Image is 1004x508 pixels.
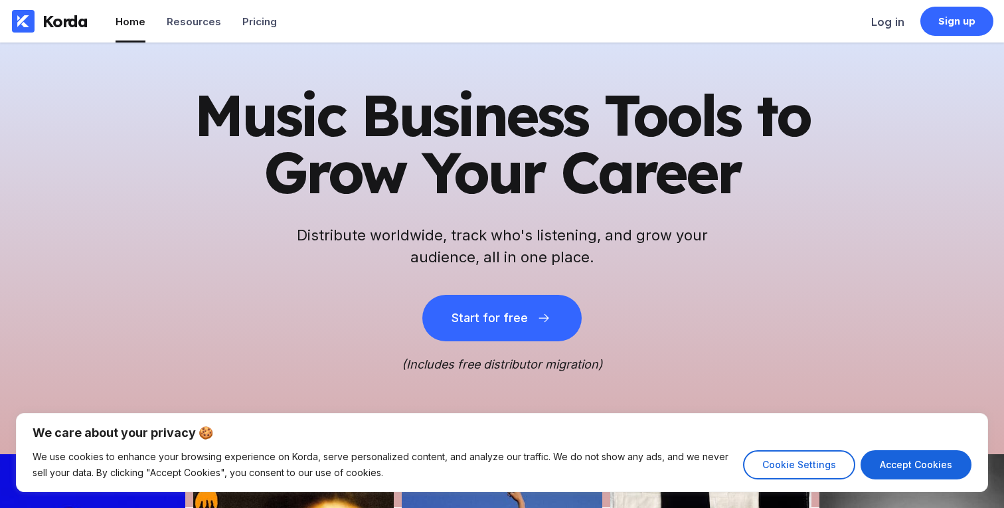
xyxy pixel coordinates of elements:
[861,450,971,479] button: Accept Cookies
[422,295,582,341] button: Start for free
[452,311,527,325] div: Start for free
[42,11,88,31] div: Korda
[290,224,714,268] h2: Distribute worldwide, track who's listening, and grow your audience, all in one place.
[177,86,827,201] h1: Music Business Tools to Grow Your Career
[938,15,976,28] div: Sign up
[116,15,145,28] div: Home
[33,425,971,441] p: We care about your privacy 🍪
[402,357,603,371] i: (Includes free distributor migration)
[920,7,993,36] a: Sign up
[33,449,733,481] p: We use cookies to enhance your browsing experience on Korda, serve personalized content, and anal...
[167,15,221,28] div: Resources
[743,450,855,479] button: Cookie Settings
[242,15,277,28] div: Pricing
[871,15,904,29] div: Log in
